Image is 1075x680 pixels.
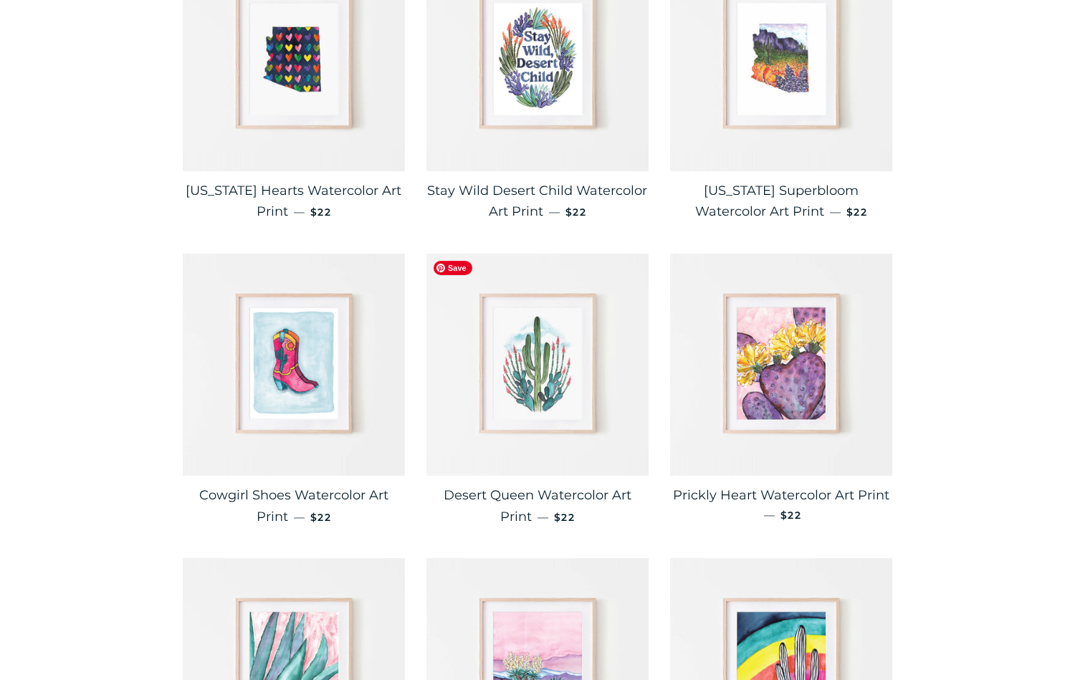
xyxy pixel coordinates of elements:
span: — [294,205,305,219]
span: $22 [780,509,801,522]
span: Save [434,261,472,275]
img: Cowgirl Shoes Watercolor Art Print [183,254,405,476]
span: [US_STATE] Superbloom Watercolor Art Print [695,183,859,220]
span: Prickly Heart Watercolor Art Print [673,487,889,503]
img: Prickly Heart Watercolor Art Print [670,254,892,476]
a: Prickly Heart Watercolor Art Print — $22 [670,476,892,533]
span: $22 [554,511,575,524]
span: Desert Queen Watercolor Art Print [444,487,631,525]
a: Cowgirl Shoes Watercolor Art Print — $22 [183,476,405,537]
span: — [537,510,548,524]
a: Stay Wild Desert Child Watercolor Art Print — $22 [426,171,649,232]
span: $22 [565,206,586,219]
span: — [549,205,560,219]
span: — [830,205,841,219]
span: [US_STATE] Hearts Watercolor Art Print [186,183,401,220]
img: Desert Queen Watercolor Art Print [426,254,649,476]
span: Cowgirl Shoes Watercolor Art Print [199,487,388,525]
a: [US_STATE] Superbloom Watercolor Art Print — $22 [670,171,892,232]
a: [US_STATE] Hearts Watercolor Art Print — $22 [183,171,405,232]
span: — [764,508,775,522]
span: $22 [846,206,867,219]
a: Desert Queen Watercolor Art Print — $22 [426,476,649,537]
span: $22 [310,206,331,219]
span: $22 [310,511,331,524]
span: Stay Wild Desert Child Watercolor Art Print [427,183,647,220]
span: — [294,510,305,524]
